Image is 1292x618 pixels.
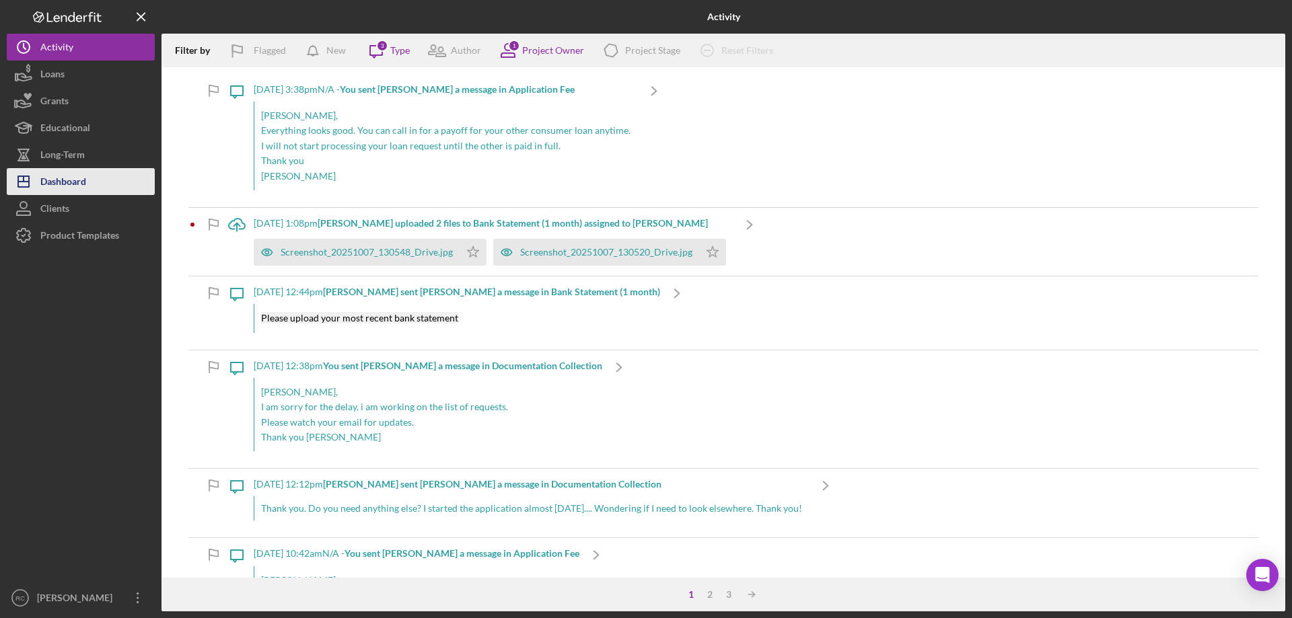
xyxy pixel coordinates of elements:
[254,37,286,64] div: Flagged
[326,37,346,64] div: New
[220,469,842,537] a: [DATE] 12:12pm[PERSON_NAME] sent [PERSON_NAME] a message in Documentation CollectionThank you. Do...
[254,479,809,490] div: [DATE] 12:12pm
[261,153,631,168] p: Thank you
[7,34,155,61] button: Activity
[254,84,637,95] div: [DATE] 3:38pm N/A -
[323,478,661,490] b: [PERSON_NAME] sent [PERSON_NAME] a message in Documentation Collection
[522,45,584,56] div: Project Owner
[261,399,596,414] p: I am sorry for the delay, i am working on the list of requests.
[345,547,579,559] b: You sent [PERSON_NAME] a message in Application Fee
[254,496,809,520] div: Thank you. Do you need anything else? I started the application almost [DATE].... Wondering if I ...
[40,87,69,118] div: Grants
[690,37,787,64] button: Reset Filters
[254,360,602,371] div: [DATE] 12:38pm
[261,169,631,184] p: [PERSON_NAME]
[318,217,708,229] b: [PERSON_NAME] uploaded 2 files to Bank Statement (1 month) assigned to [PERSON_NAME]
[15,594,25,602] text: RC
[34,584,121,615] div: [PERSON_NAME]
[376,40,388,52] div: 3
[508,40,520,52] div: 1
[254,218,733,229] div: [DATE] 1:08pm
[451,45,481,56] div: Author
[390,45,410,56] div: Type
[261,573,573,588] p: [PERSON_NAME]
[261,385,596,399] p: [PERSON_NAME],
[281,247,453,258] div: Screenshot_20251007_130548_Drive.jpg
[7,195,155,222] button: Clients
[261,139,631,153] p: I will not start processing your loan request until the other is paid in full.
[40,195,69,225] div: Clients
[682,589,701,600] div: 1
[40,114,90,145] div: Educational
[7,141,155,168] button: Long-Term
[707,11,740,22] b: Activity
[40,34,73,64] div: Activity
[701,589,719,600] div: 2
[261,123,631,138] p: Everything looks good. You can call in for a payoff for your other consumer loan anytime.
[7,168,155,195] button: Dashboard
[7,114,155,141] button: Educational
[220,538,613,611] a: [DATE] 10:42amN/A -You sent [PERSON_NAME] a message in Application Fee[PERSON_NAME]
[1246,559,1279,591] div: Open Intercom Messenger
[520,247,692,258] div: Screenshot_20251007_130520_Drive.jpg
[7,87,155,114] button: Grants
[220,350,636,469] a: [DATE] 12:38pmYou sent [PERSON_NAME] a message in Documentation Collection[PERSON_NAME],I am sorr...
[719,589,738,600] div: 3
[40,141,85,171] div: Long-Term
[40,222,119,252] div: Product Templates
[7,222,155,249] button: Product Templates
[40,168,86,198] div: Dashboard
[721,37,773,64] div: Reset Filters
[493,239,726,266] button: Screenshot_20251007_130520_Drive.jpg
[261,108,631,123] p: [PERSON_NAME],
[625,45,680,56] div: Project Stage
[220,37,299,64] button: Flagged
[220,208,766,276] a: [DATE] 1:08pm[PERSON_NAME] uploaded 2 files to Bank Statement (1 month) assigned to [PERSON_NAME]...
[340,83,575,95] b: You sent [PERSON_NAME] a message in Application Fee
[220,276,694,349] a: [DATE] 12:44pm[PERSON_NAME] sent [PERSON_NAME] a message in Bank Statement (1 month)Please upload...
[40,61,65,91] div: Loans
[175,45,220,56] div: Filter by
[323,360,602,371] b: You sent [PERSON_NAME] a message in Documentation Collection
[261,312,458,323] mark: Please upload your most recent bank statement
[220,74,671,207] a: [DATE] 3:38pmN/A -You sent [PERSON_NAME] a message in Application Fee[PERSON_NAME],Everything loo...
[323,286,660,297] b: [PERSON_NAME] sent [PERSON_NAME] a message in Bank Statement (1 month)
[7,584,155,611] button: RC[PERSON_NAME]
[7,61,155,87] button: Loans
[254,548,579,559] div: [DATE] 10:42am N/A -
[261,430,596,445] p: Thank you [PERSON_NAME]
[254,286,660,297] div: [DATE] 12:44pm
[254,239,487,266] button: Screenshot_20251007_130548_Drive.jpg
[299,37,359,64] button: New
[261,415,596,430] p: Please watch your email for updates.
